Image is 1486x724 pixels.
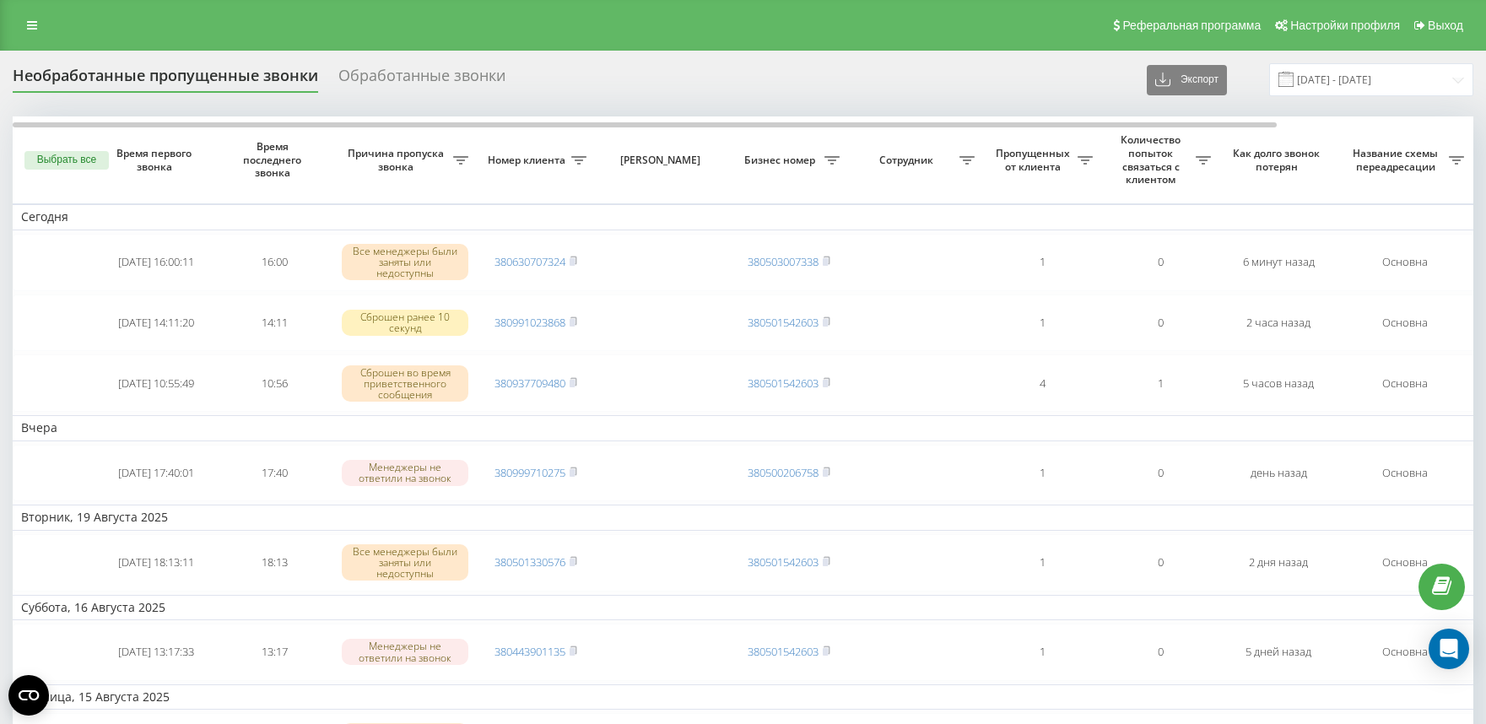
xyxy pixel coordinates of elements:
[97,234,215,291] td: [DATE] 16:00:11
[983,294,1101,352] td: 1
[342,544,468,581] div: Все менеджеры были заняты или недоступны
[215,534,333,592] td: 18:13
[1346,147,1449,173] span: Название схемы переадресации
[1110,133,1196,186] span: Количество попыток связаться с клиентом
[1337,445,1472,502] td: Основна
[97,534,215,592] td: [DATE] 18:13:11
[1233,147,1324,173] span: Как долго звонок потерян
[983,624,1101,681] td: 1
[215,624,333,681] td: 13:17
[1337,534,1472,592] td: Основна
[856,154,959,167] span: Сотрудник
[97,624,215,681] td: [DATE] 13:17:33
[494,315,565,330] a: 380991023868
[1147,65,1227,95] button: Экспорт
[1219,234,1337,291] td: 6 минут назад
[1101,294,1219,352] td: 0
[1101,234,1219,291] td: 0
[1122,19,1261,32] span: Реферальная программа
[338,67,505,93] div: Обработанные звонки
[485,154,571,167] span: Номер клиента
[983,445,1101,502] td: 1
[13,67,318,93] div: Необработанные пропущенные звонки
[494,254,565,269] a: 380630707324
[1337,624,1472,681] td: Основна
[494,376,565,391] a: 380937709480
[1429,629,1469,669] div: Open Intercom Messenger
[1101,534,1219,592] td: 0
[494,644,565,659] a: 380443901135
[1290,19,1400,32] span: Настройки профиля
[215,294,333,352] td: 14:11
[97,445,215,502] td: [DATE] 17:40:01
[215,445,333,502] td: 17:40
[111,147,202,173] span: Время первого звонка
[24,151,109,170] button: Выбрать все
[983,354,1101,412] td: 4
[97,294,215,352] td: [DATE] 14:11:20
[342,639,468,664] div: Менеджеры не ответили на звонок
[342,365,468,403] div: Сброшен во время приветственного сообщения
[748,376,819,391] a: 380501542603
[1219,624,1337,681] td: 5 дней назад
[748,254,819,269] a: 380503007338
[342,147,453,173] span: Причина пропуска звонка
[1101,354,1219,412] td: 1
[215,354,333,412] td: 10:56
[8,675,49,716] button: Open CMP widget
[748,644,819,659] a: 380501542603
[1219,445,1337,502] td: день назад
[1101,445,1219,502] td: 0
[983,234,1101,291] td: 1
[494,465,565,480] a: 380999710275
[1428,19,1463,32] span: Выход
[1337,354,1472,412] td: Основна
[342,460,468,485] div: Менеджеры не ответили на звонок
[215,234,333,291] td: 16:00
[992,147,1078,173] span: Пропущенных от клиента
[1101,624,1219,681] td: 0
[738,154,824,167] span: Бизнес номер
[342,310,468,335] div: Сброшен ранее 10 секунд
[1219,534,1337,592] td: 2 дня назад
[748,554,819,570] a: 380501542603
[748,465,819,480] a: 380500206758
[342,244,468,281] div: Все менеджеры были заняты или недоступны
[97,354,215,412] td: [DATE] 10:55:49
[1337,234,1472,291] td: Основна
[1219,294,1337,352] td: 2 часа назад
[494,554,565,570] a: 380501330576
[229,140,320,180] span: Время последнего звонка
[1337,294,1472,352] td: Основна
[983,534,1101,592] td: 1
[1219,354,1337,412] td: 5 часов назад
[609,154,716,167] span: [PERSON_NAME]
[748,315,819,330] a: 380501542603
